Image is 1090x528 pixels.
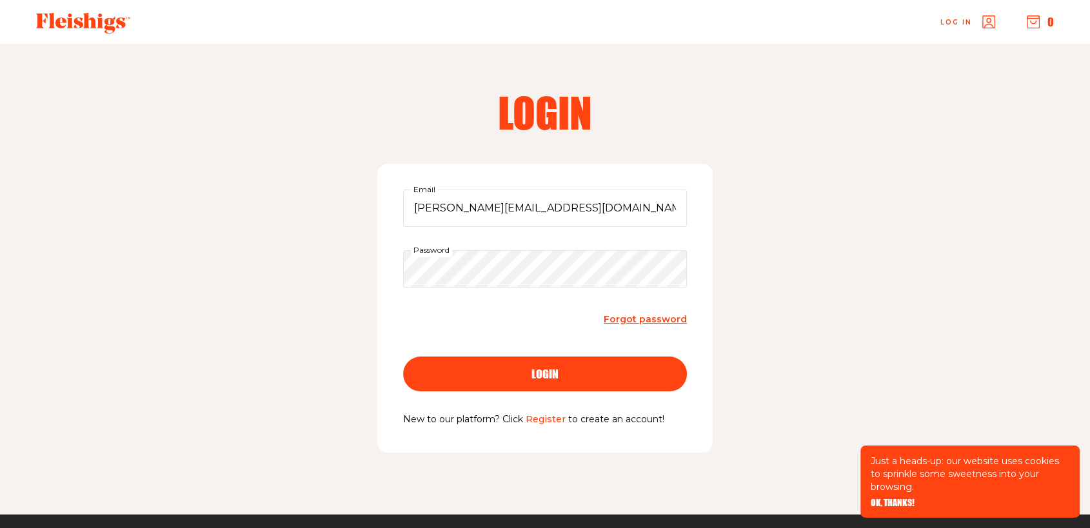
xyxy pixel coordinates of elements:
[403,412,687,427] p: New to our platform? Click to create an account!
[871,498,915,507] button: OK, THANKS!
[604,311,687,328] a: Forgot password
[871,455,1069,493] p: Just a heads-up: our website uses cookies to sprinkle some sweetness into your browsing.
[403,250,687,288] input: Password
[526,413,566,425] a: Register
[403,190,687,227] input: Email
[1027,15,1054,29] button: 0
[940,15,995,28] a: Log in
[940,17,972,27] span: Log in
[411,182,438,197] label: Email
[604,313,687,325] span: Forgot password
[411,243,452,257] label: Password
[380,92,710,133] h2: Login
